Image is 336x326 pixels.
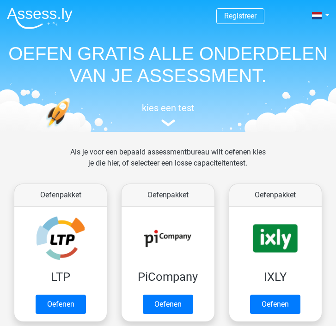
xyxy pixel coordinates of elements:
[250,295,300,314] a: Oefenen
[36,295,86,314] a: Oefenen
[46,98,98,161] img: oefenen
[7,42,329,87] h1: OEFEN GRATIS ALLE ONDERDELEN VAN JE ASSESSMENT.
[7,7,73,29] img: Assessly
[7,102,329,127] a: kies een test
[7,102,329,113] h5: kies een test
[224,12,257,20] a: Registreer
[61,147,275,180] div: Als je voor een bepaald assessmentbureau wilt oefenen kies je die hier, of selecteer een losse ca...
[161,119,175,126] img: assessment
[143,295,193,314] a: Oefenen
